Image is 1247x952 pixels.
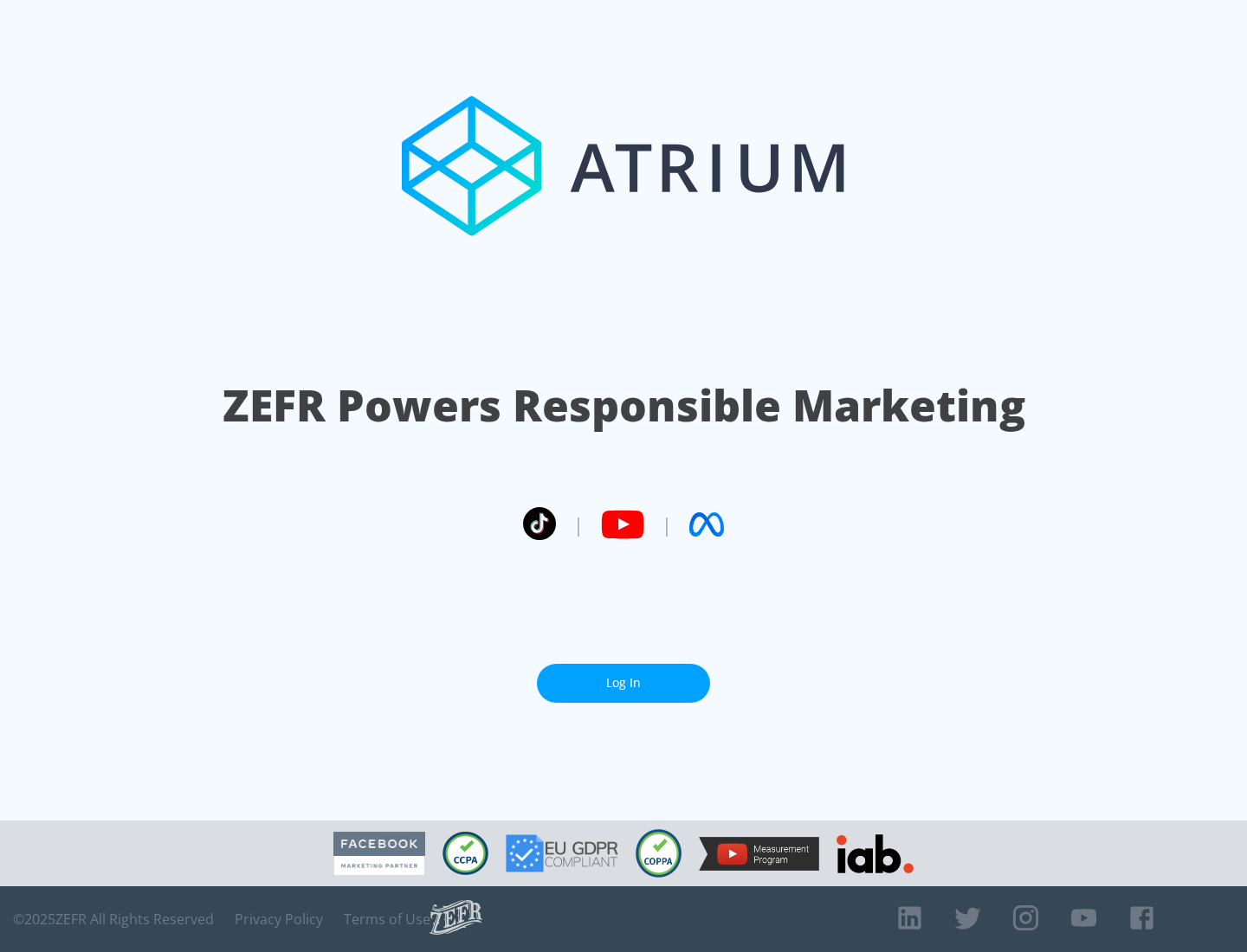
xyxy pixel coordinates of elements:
a: Privacy Policy [235,910,323,928]
img: CCPA Compliant [443,832,488,875]
img: IAB [837,834,914,873]
span: © 2025 ZEFR All Rights Reserved [13,910,214,928]
span: | [662,511,672,537]
h1: ZEFR Powers Responsible Marketing [223,376,1025,435]
a: Log In [537,664,710,703]
a: Terms of Use [344,910,430,928]
img: COPPA Compliant [636,829,682,878]
img: Facebook Marketing Partner [333,832,425,876]
img: GDPR Compliant [506,834,618,872]
img: YouTube Measurement Program [699,837,819,871]
span: | [573,511,584,537]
